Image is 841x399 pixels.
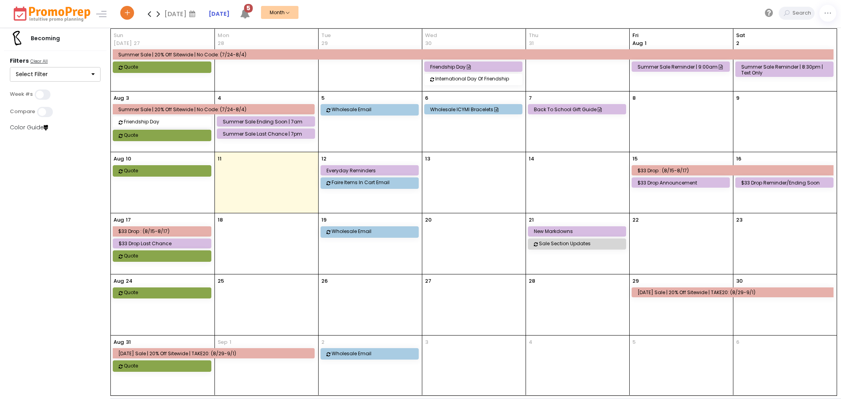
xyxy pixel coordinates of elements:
div: Quote [124,253,213,259]
p: 15 [632,155,638,163]
div: Summer Sale Reminder | 9:00am [638,64,726,70]
p: 2 [321,338,324,346]
td: August 31, 2025 [111,335,214,396]
td: August 10, 2025 [111,152,214,213]
div: $33 Drop Announcement [638,180,726,186]
span: Aug [632,39,643,47]
td: August 1, 2025 [629,29,733,91]
div: Friendship Day [124,119,213,125]
td: August 30, 2025 [733,274,837,336]
div: Friendship Day [430,64,519,70]
button: Month [261,6,298,19]
p: 30 [736,277,743,285]
img: becoming_b_lg.jpg [9,30,25,46]
div: Summer Sale | 20% off sitewide | No code: (7/24-8/4) [118,106,311,112]
p: 6 [736,338,739,346]
p: Aug [114,216,124,224]
p: 19 [321,216,326,224]
div: Summer Sale Ending Soon | 7am [223,119,311,125]
p: 3 [425,338,428,346]
p: 9 [736,94,739,102]
p: 2 [736,39,739,47]
td: August 7, 2025 [526,91,629,152]
td: August 12, 2025 [318,152,422,213]
td: September 1, 2025 [214,335,318,396]
td: August 23, 2025 [733,213,837,274]
span: Mon [218,32,315,39]
td: August 22, 2025 [629,213,733,274]
td: August 13, 2025 [422,152,526,213]
a: [DATE] [209,10,229,18]
span: Tue [321,32,419,39]
p: 4 [529,338,532,346]
td: August 19, 2025 [318,213,422,274]
div: Summer Sale Last Chance | 7pm [223,131,311,137]
div: Sale Section Updates [539,241,628,246]
p: 28 [529,277,535,285]
div: Wholesale Email [332,351,420,356]
td: August 25, 2025 [214,274,318,336]
td: August 21, 2025 [526,213,629,274]
p: 28 [218,39,224,47]
span: Sep [218,338,227,346]
td: September 6, 2025 [733,335,837,396]
p: 3 [126,94,129,102]
div: $33 Drop : (8/15-8/17) [638,168,831,173]
td: July 28, 2025 [214,29,318,91]
td: August 3, 2025 [111,91,214,152]
div: Everyday Reminders [326,168,415,173]
td: August 20, 2025 [422,213,526,274]
span: 5 [244,4,253,13]
div: Back to School Gift Guide [534,106,623,112]
td: July 30, 2025 [422,29,526,91]
p: 31 [529,39,534,47]
td: August 6, 2025 [422,91,526,152]
div: [DATE] [164,8,198,20]
div: New Markdowns [534,228,623,234]
div: Summer Sale | 20% off sitewide | No code: (7/24-8/4) [118,52,830,58]
p: 8 [632,94,636,102]
p: 17 [126,216,131,224]
strong: Filters [10,57,29,65]
div: Quote [124,289,213,295]
p: Aug [114,94,124,102]
p: 1 [632,39,647,47]
td: September 4, 2025 [526,335,629,396]
p: 12 [321,155,326,163]
p: 1 [229,338,231,346]
div: Wholesale Email [332,106,420,112]
td: August 16, 2025 [733,152,837,213]
div: Quote [124,168,213,173]
p: 5 [321,94,324,102]
a: Color Guide [10,123,48,131]
p: 26 [321,277,328,285]
div: International Day of Friendship [435,76,524,82]
p: 16 [736,155,741,163]
p: 18 [218,216,223,224]
label: Week #s [10,91,33,97]
p: 23 [736,216,742,224]
td: August 27, 2025 [422,274,526,336]
div: $33 Drop : (8/15-8/17) [118,228,208,234]
p: [DATE] [114,39,132,47]
span: Wed [425,32,523,39]
td: September 5, 2025 [629,335,733,396]
span: Thu [529,32,627,39]
td: August 14, 2025 [526,152,629,213]
span: Sat [736,32,834,39]
div: Quote [124,363,213,369]
td: August 2, 2025 [733,29,837,91]
div: [DATE] Sale | 20% off sitewide | TAKE20: (8/29-9/1) [118,351,311,356]
input: Search [791,7,815,20]
p: 27 [425,277,431,285]
td: August 11, 2025 [214,152,318,213]
div: Summer Sale Reminder | 8:30pm | text only [741,64,830,76]
p: 22 [632,216,639,224]
p: 29 [632,277,639,285]
td: August 5, 2025 [318,91,422,152]
p: 21 [529,216,534,224]
td: July 27, 2025 [111,29,214,91]
div: $33 Drop Reminder/Ending Soon [741,180,830,186]
div: Wholesale Email [332,228,420,234]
